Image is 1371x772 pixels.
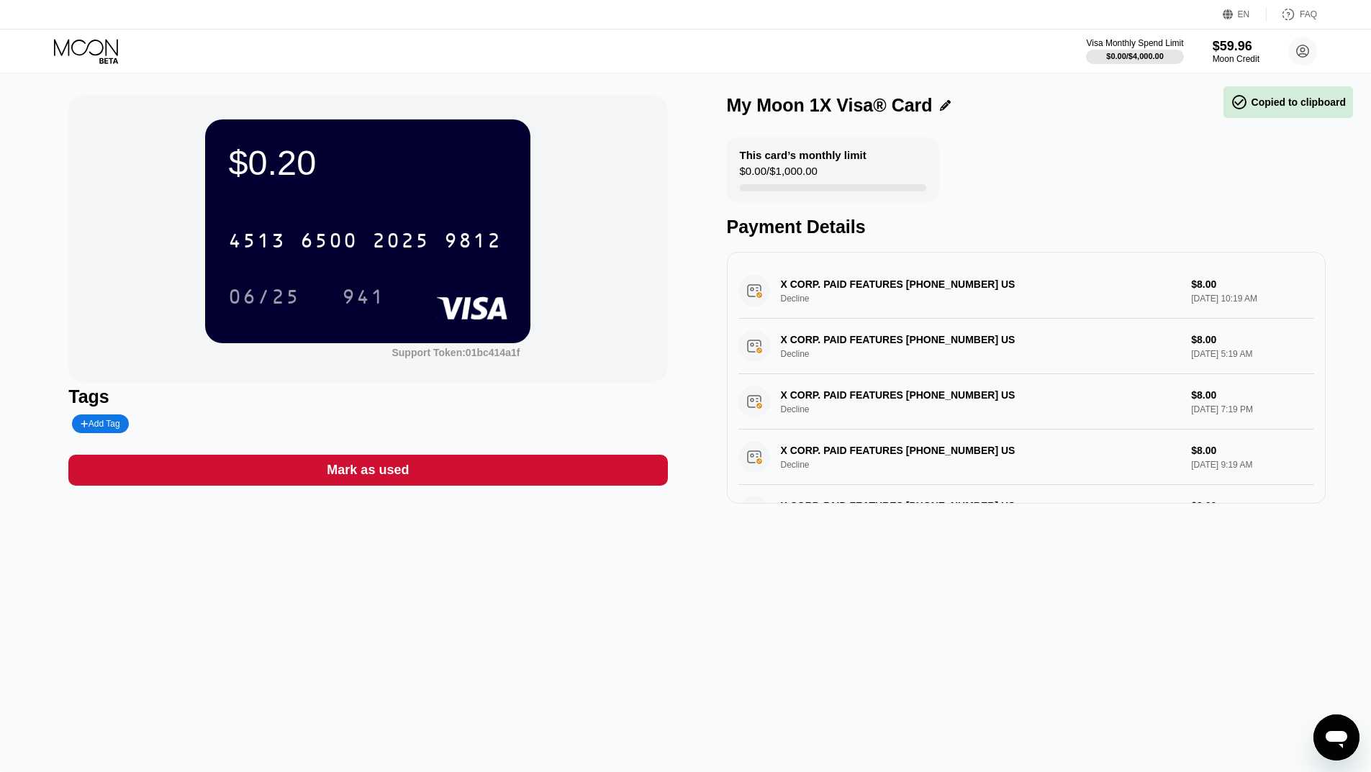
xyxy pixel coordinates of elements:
[1267,7,1317,22] div: FAQ
[1213,39,1259,54] div: $59.96
[1213,54,1259,64] div: Moon Credit
[228,231,286,254] div: 4513
[1106,52,1164,60] div: $0.00 / $4,000.00
[1231,94,1346,111] div: Copied to clipboard
[727,95,933,116] div: My Moon 1X Visa® Card
[217,278,311,314] div: 06/25
[220,222,510,258] div: 4513650020259812
[228,287,300,310] div: 06/25
[1300,9,1317,19] div: FAQ
[740,165,818,184] div: $0.00 / $1,000.00
[740,149,867,161] div: This card’s monthly limit
[727,217,1326,237] div: Payment Details
[1238,9,1250,19] div: EN
[1213,39,1259,64] div: $59.96Moon Credit
[444,231,502,254] div: 9812
[68,386,667,407] div: Tags
[327,462,409,478] div: Mark as used
[1231,94,1248,111] span: 
[1313,714,1359,760] iframe: Button to launch messaging window, conversation in progress
[392,347,520,358] div: Support Token:01bc414a1f
[1223,7,1267,22] div: EN
[331,278,396,314] div: 941
[72,414,128,433] div: Add Tag
[228,142,507,183] div: $0.20
[1086,38,1183,48] div: Visa Monthly Spend Limit
[68,455,667,486] div: Mark as used
[81,419,119,429] div: Add Tag
[372,231,430,254] div: 2025
[342,287,385,310] div: 941
[392,347,520,358] div: Support Token: 01bc414a1f
[1086,38,1183,64] div: Visa Monthly Spend Limit$0.00/$4,000.00
[300,231,358,254] div: 6500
